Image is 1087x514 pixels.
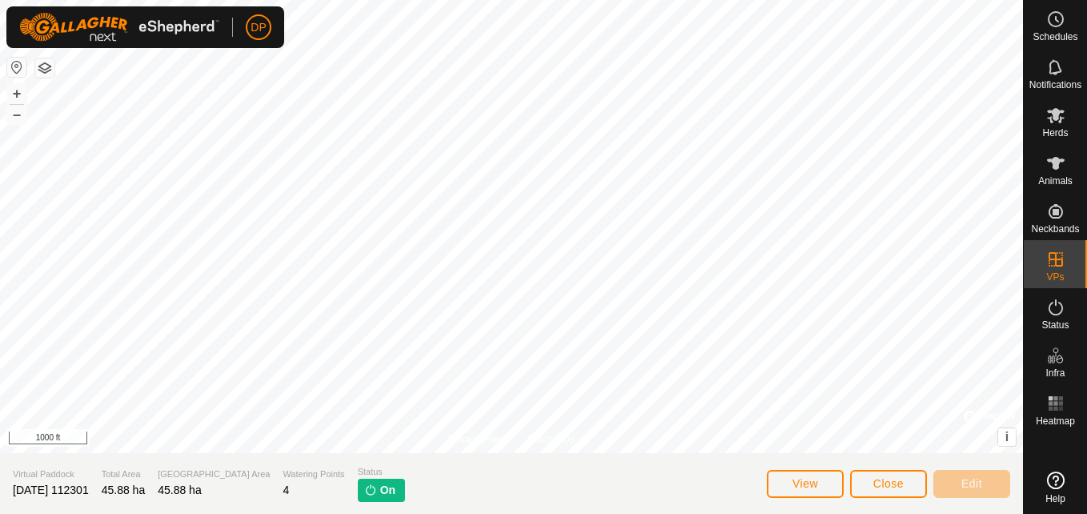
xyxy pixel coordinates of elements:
[158,468,270,481] span: [GEOGRAPHIC_DATA] Area
[1041,320,1069,330] span: Status
[1038,176,1073,186] span: Animals
[158,484,202,496] span: 45.88 ha
[1036,416,1075,426] span: Heatmap
[767,470,844,498] button: View
[35,58,54,78] button: Map Layers
[7,58,26,77] button: Reset Map
[1042,128,1068,138] span: Herds
[7,105,26,124] button: –
[283,468,344,481] span: Watering Points
[961,477,982,490] span: Edit
[1024,465,1087,510] a: Help
[873,477,904,490] span: Close
[364,484,377,496] img: turn-on
[998,428,1016,446] button: i
[13,468,89,481] span: Virtual Paddock
[448,432,508,447] a: Privacy Policy
[7,84,26,103] button: +
[19,13,219,42] img: Gallagher Logo
[380,482,395,499] span: On
[1033,32,1077,42] span: Schedules
[933,470,1010,498] button: Edit
[792,477,818,490] span: View
[1046,272,1064,282] span: VPs
[1031,224,1079,234] span: Neckbands
[1005,430,1009,444] span: i
[102,468,146,481] span: Total Area
[527,432,575,447] a: Contact Us
[102,484,146,496] span: 45.88 ha
[358,465,405,479] span: Status
[1029,80,1081,90] span: Notifications
[251,19,266,36] span: DP
[1045,494,1065,504] span: Help
[850,470,927,498] button: Close
[1045,368,1065,378] span: Infra
[283,484,289,496] span: 4
[13,484,89,496] span: [DATE] 112301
